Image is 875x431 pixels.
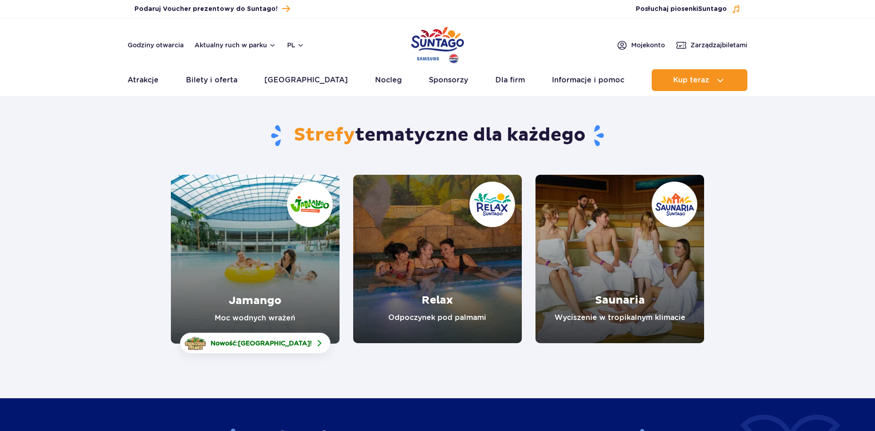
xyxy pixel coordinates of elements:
a: Mojekonto [617,40,665,51]
a: Saunaria [535,175,704,343]
span: Suntago [698,6,727,12]
a: Dla firm [495,69,525,91]
a: [GEOGRAPHIC_DATA] [264,69,348,91]
a: Sponsorzy [429,69,468,91]
button: Posłuchaj piosenkiSuntago [636,5,741,14]
span: Zarządzaj biletami [690,41,747,50]
span: Kup teraz [673,76,709,84]
a: Atrakcje [128,69,159,91]
a: Podaruj Voucher prezentowy do Suntago! [134,3,290,15]
span: Moje konto [631,41,665,50]
a: Bilety i oferta [186,69,237,91]
a: Informacje i pomoc [552,69,624,91]
a: Nowość:[GEOGRAPHIC_DATA]! [180,333,330,354]
a: Nocleg [375,69,402,91]
span: Podaruj Voucher prezentowy do Suntago! [134,5,278,14]
button: pl [287,41,304,50]
a: Relax [353,175,522,343]
button: Aktualny ruch w parku [195,41,276,49]
a: Jamango [171,175,340,344]
span: Posłuchaj piosenki [636,5,727,14]
span: [GEOGRAPHIC_DATA] [238,340,310,347]
h1: tematyczne dla każdego [171,124,705,147]
span: Nowość: ! [211,339,312,348]
button: Kup teraz [652,69,747,91]
a: Godziny otwarcia [128,41,184,50]
a: Park of Poland [411,23,464,65]
span: Strefy [294,124,355,147]
a: Zarządzajbiletami [676,40,747,51]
